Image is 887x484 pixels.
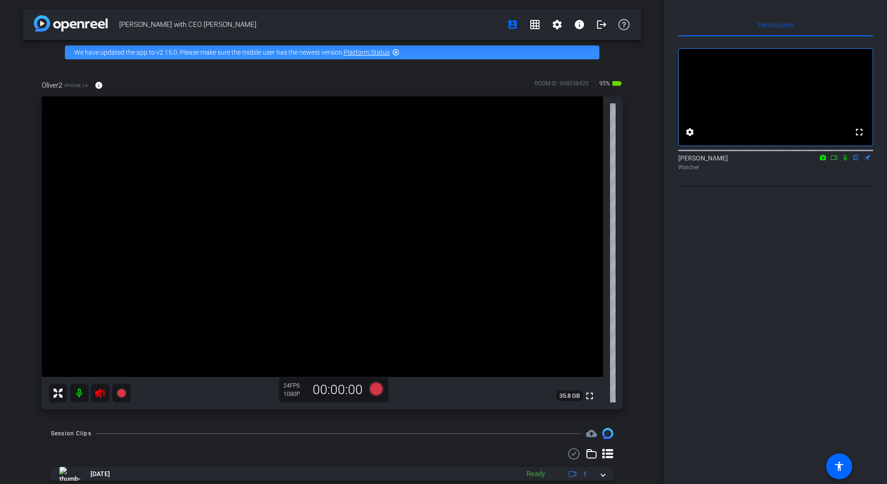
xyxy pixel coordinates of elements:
[392,49,399,56] mat-icon: highlight_off
[64,82,88,89] span: iPhone 14
[758,22,793,28] span: Participants
[34,15,108,32] img: app-logo
[684,127,695,138] mat-icon: settings
[574,19,585,30] mat-icon: info
[51,429,91,438] div: Session Clips
[522,469,550,479] div: Ready
[586,428,597,439] mat-icon: cloud_upload
[95,81,103,89] mat-icon: info
[534,79,589,93] div: ROOM ID: 998038420
[59,467,80,481] img: thumb-nail
[51,467,613,481] mat-expansion-panel-header: thumb-nail[DATE]Ready1
[834,461,845,472] mat-icon: accessibility
[283,390,307,398] div: 1080P
[851,153,862,161] mat-icon: flip
[42,80,62,90] span: Oliver2
[596,19,607,30] mat-icon: logout
[307,382,369,398] div: 00:00:00
[529,19,540,30] mat-icon: grid_on
[507,19,518,30] mat-icon: account_box
[344,49,390,56] a: Platform Status
[854,127,865,138] mat-icon: fullscreen
[552,19,563,30] mat-icon: settings
[90,469,110,479] span: [DATE]
[598,76,611,91] span: 95%
[583,469,587,479] span: 1
[611,78,623,89] mat-icon: battery_std
[119,15,501,34] span: [PERSON_NAME] with CEO [PERSON_NAME]
[678,163,873,172] div: Watcher
[290,382,300,389] span: FPS
[556,390,583,401] span: 35.8 GB
[65,45,599,59] div: We have updated the app to v2.15.0. Please make sure the mobile user has the newest version.
[602,428,613,439] img: Session clips
[678,153,873,172] div: [PERSON_NAME]
[584,390,595,401] mat-icon: fullscreen
[283,382,307,389] div: 24
[586,428,597,439] span: Destinations for your clips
